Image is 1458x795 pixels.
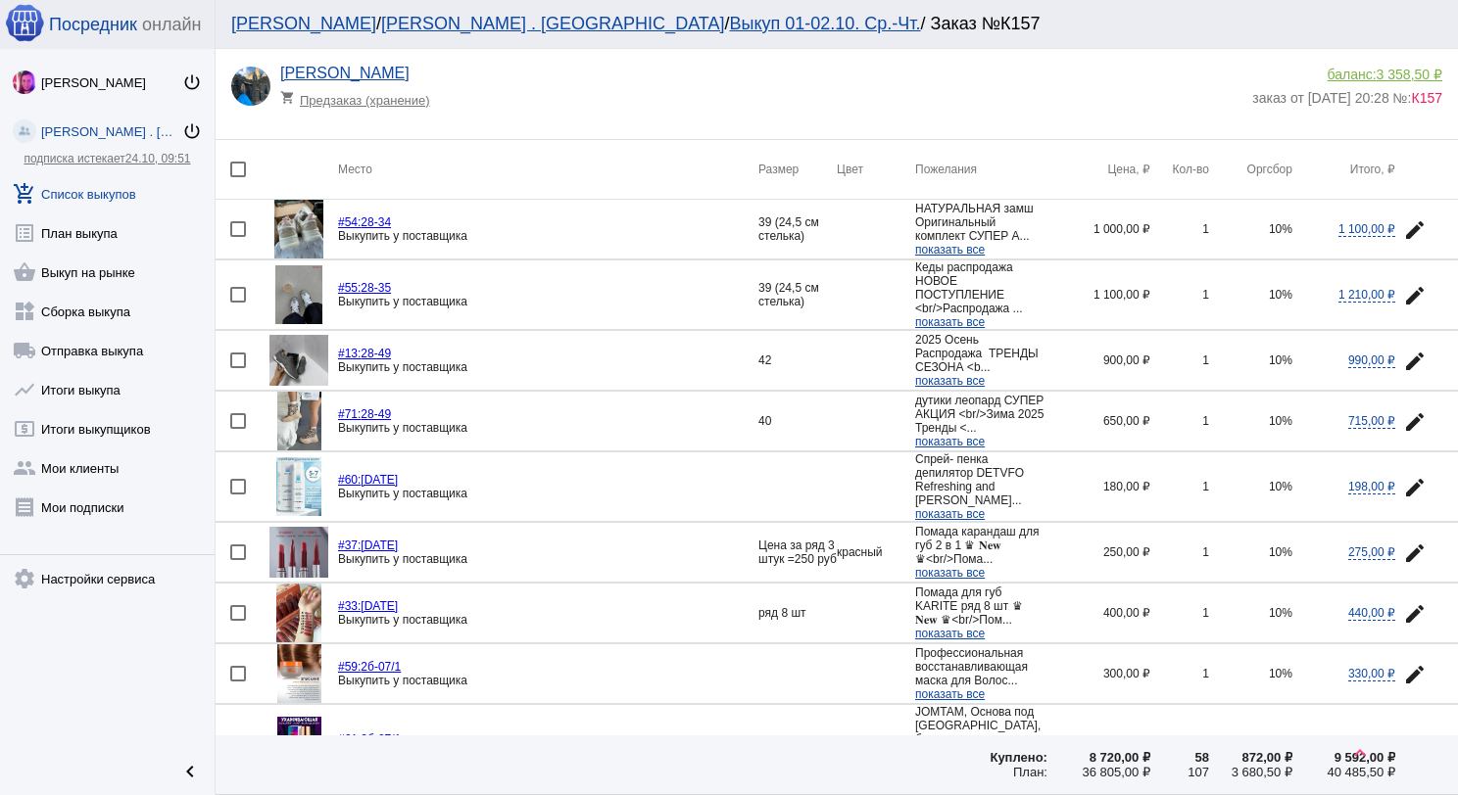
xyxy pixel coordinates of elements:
div: 107 [1150,765,1209,779]
span: #55: [338,281,361,295]
mat-icon: settings [13,567,36,590]
div: 9 592,00 ₽ [1292,750,1395,765]
span: 440,00 ₽ [1348,606,1395,621]
div: 250,00 ₽ [1047,545,1150,559]
span: показать все [915,627,985,640]
span: 3 358,50 ₽ [1377,67,1442,82]
span: показать все [915,315,985,329]
div: 1 [1150,222,1209,236]
div: 1 [1150,414,1209,428]
span: 198,00 ₽ [1348,480,1395,494]
div: 42 [758,353,837,367]
div: Выкупить у поставщика [338,552,758,566]
a: #71:28-49 [338,407,391,421]
mat-icon: add_shopping_cart [13,182,36,206]
th: Размер [758,140,837,200]
span: 10% [1269,353,1292,367]
td: красный [837,523,915,583]
div: Предзаказ (хранение) [280,82,442,108]
img: ilQHPQxp6JVVt_Q60dGlnxBo2gt1cUwvVVZl6RNGkHLoBvkrXbSzEfQwNEk9a0MuKZQ8kCp6ev6EHD-Y6wY028M6.jpg [277,644,321,703]
a: #60:[DATE] [338,473,398,487]
div: Выкупить у поставщика [338,613,758,627]
img: 5XQzJAw757vhmGLzXl7LgxgLl4E_DNVIdSwTM-2Qo0Sk0Jbts0xbLPyZVadLsLeISxY3bxEepwxuwx68aqet8wtG.jpg [275,265,322,324]
div: 1 [1150,667,1209,680]
span: 1 100,00 ₽ [1338,222,1395,237]
a: [PERSON_NAME] [280,65,410,81]
div: 1 [1150,288,1209,302]
div: Выкупить у поставщика [338,674,758,687]
div: 650,00 ₽ [1047,414,1150,428]
div: 180,00 ₽ [1047,480,1150,493]
span: 10% [1269,480,1292,493]
mat-icon: edit [1403,476,1427,499]
span: 1 210,00 ₽ [1338,288,1395,303]
div: 1 100,00 ₽ [1047,288,1150,302]
mat-icon: shopping_cart [280,90,300,105]
a: #55:28-35 [338,281,391,295]
th: Место [338,140,758,200]
img: community_200.png [13,119,36,143]
img: YV7H7BcZRG1VT6WOa98Raj_l4iNv0isz3E1mt2TfuFZBzpPiMwqlQUCSKvQj5Pyya6uA4U-VAZzfiOpgD-JFQrq3.jpg [231,67,270,106]
mat-icon: edit [1403,218,1427,242]
mat-icon: widgets [13,300,36,323]
span: #60: [338,473,361,487]
mat-icon: group [13,456,36,480]
div: заказ от [DATE] 20:28 №: [1252,82,1442,106]
span: #33: [338,599,361,613]
div: / / / Заказ №К157 [231,14,1423,34]
span: показать все [915,507,985,521]
app-description-cutted: Кеды распродажа НОВОЕ ПОСТУПЛЕНИЕ <br/>Распродажа ... [915,260,1047,329]
img: 73xLq58P2BOqs-qIllg3xXCtabieAB0OMVER0XTxHpc0AjG-Rb2SSuXsq4It7hEfqgBcQNho.jpg [13,70,36,94]
div: 1 [1150,606,1209,620]
span: показать все [915,435,985,448]
img: vb6BMp0fkl1wZMr4SZx7qUAWtvnqD1NsdHknjneWrM8J8APrcZeITiZqFhvwkRzo-tvVE78ilRoCF8yy3ePEL4gt.jpg [276,457,321,516]
mat-icon: show_chart [13,378,36,401]
app-description-cutted: Помада для губ KARITE ряд 8 шт ♛ 𝐍𝐞𝐰 ♛<br/>Пом... [915,585,1047,640]
mat-icon: edit [1403,541,1427,565]
app-description-cutted: Помада карандаш для губ 2 в 1 ♛ 𝐍𝐞𝐰 ♛<br/>Пома... [915,525,1047,580]
mat-icon: local_shipping [13,339,36,362]
img: apple-icon-60x60.png [5,3,44,42]
th: Цена, ₽ [1047,140,1150,200]
a: Выкуп 01-02.10. Ср.-Чт. [729,14,920,33]
a: #61:2б-07/1 [338,732,401,746]
div: Выкупить у поставщика [338,487,758,500]
span: показать все [915,243,985,257]
img: gA96xr7CIOjRGLwr_CYuC8n2AFmmNFTEfjl2wkNWYRd2R37UdGIry6k9ZhKn74Kp9WIuXpoxHin5mnIJagAQLcAw.jpg [269,527,328,578]
img: pvEO815JFYM56IkccMkja-vBcGr25YgpkaC29GPLa6HfeOprBGU_2LvaOHavgfhODPyKTce1bJNYIJ0w69_04kaa.jpg [276,584,320,642]
span: показать все [915,374,985,388]
mat-icon: power_settings_new [182,72,202,92]
span: #61: [338,732,361,746]
span: 24.10, 09:51 [125,152,191,165]
span: 10% [1269,545,1292,559]
mat-icon: shopping_basket [13,260,36,284]
img: S8IGXEoItOA676LVvY4ZAp2ubwYzgXxxrBRio58VsltUxHEeq42BZMCetMfoYomBfib95PN-S_F_a53R7qRCTfEs.jpg [277,392,321,450]
app-description-cutted: Спрей- пенка депилятор DETVFO Refreshing and [PERSON_NAME]... [915,452,1047,521]
div: 39 (24,5 см стелька) [758,215,837,243]
div: 1 000,00 ₽ [1047,222,1150,236]
span: 330,00 ₽ [1348,667,1395,681]
app-description-cutted: ️НАТУРАЛЬНАЯ замш ️Оригинальный комплект️ ️СУПЕР А... [915,202,1047,257]
div: Выкупить у поставщика [338,229,758,243]
span: 10% [1269,667,1292,680]
span: онлайн [142,15,201,35]
div: Выкупить у поставщика [338,295,758,308]
div: 40 485,50 ₽ [1292,765,1395,779]
th: Оргсбор [1209,140,1292,200]
mat-icon: chevron_left [178,760,202,783]
span: 10% [1269,288,1292,302]
mat-icon: edit [1403,602,1427,626]
span: 10% [1269,222,1292,236]
a: [PERSON_NAME] . [GEOGRAPHIC_DATA] [381,14,724,33]
div: 1 [1150,480,1209,493]
mat-icon: edit [1403,410,1427,434]
mat-icon: local_atm [13,417,36,441]
mat-icon: edit [1403,284,1427,307]
div: Выкупить у поставщика [338,360,758,374]
app-description-cutted: JOMTAM, Основа под [GEOGRAPHIC_DATA], база под [GEOGRAPHIC_DATA] , [GEOGRAPHIC_DATA]... [915,705,1047,787]
span: #71: [338,407,361,421]
span: #13: [338,347,361,360]
img: vGp-ju1J7rk0lgPXujlqxvLXV9WsMplYazl4GWl8085OYYL4ypwpos5yB4HBlZLGz8n1OHr-CyYjyDP_aPxaQBuK.jpg [269,335,328,385]
div: 8 720,00 ₽ [1047,750,1150,765]
div: 300,00 ₽ [1047,667,1150,680]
